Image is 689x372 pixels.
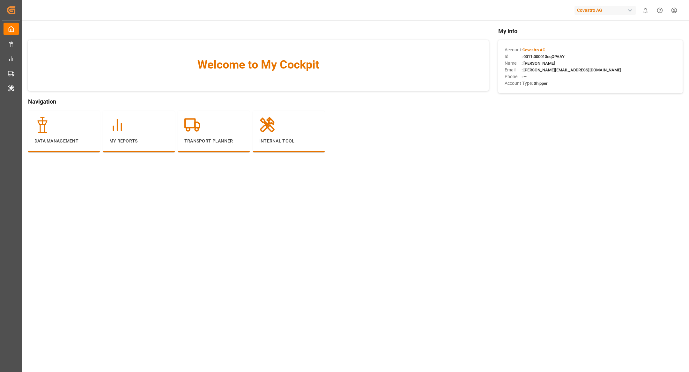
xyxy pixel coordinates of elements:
[522,54,565,59] span: : 0011t000013eqOPAAY
[522,61,555,66] span: : [PERSON_NAME]
[574,4,638,16] button: Covestro AG
[259,138,318,144] p: Internal Tool
[522,74,527,79] span: : —
[653,3,667,18] button: Help Center
[522,68,621,72] span: : [PERSON_NAME][EMAIL_ADDRESS][DOMAIN_NAME]
[41,56,476,73] span: Welcome to My Cockpit
[505,67,522,73] span: Email
[505,73,522,80] span: Phone
[574,6,636,15] div: Covestro AG
[532,81,548,86] span: : Shipper
[498,27,683,35] span: My Info
[28,97,489,106] span: Navigation
[34,138,93,144] p: Data Management
[522,47,545,52] span: :
[638,3,653,18] button: show 0 new notifications
[505,53,522,60] span: Id
[505,47,522,53] span: Account
[505,80,532,87] span: Account Type
[522,47,545,52] span: Covestro AG
[184,138,243,144] p: Transport Planner
[109,138,168,144] p: My Reports
[505,60,522,67] span: Name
